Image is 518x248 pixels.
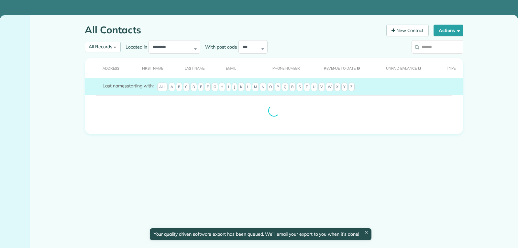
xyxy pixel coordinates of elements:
span: G [212,83,218,92]
span: W [326,83,334,92]
th: Revenue to Date [314,58,376,78]
h1: All Contacts [85,25,381,35]
span: Z [348,83,355,92]
span: N [260,83,266,92]
th: Type [437,58,463,78]
span: F [205,83,211,92]
span: Last names [103,83,127,89]
span: All Records [89,44,112,50]
span: O [267,83,274,92]
span: T [304,83,310,92]
span: B [176,83,182,92]
th: First Name [132,58,174,78]
span: V [318,83,325,92]
a: New Contact [386,25,429,36]
th: Address [85,58,132,78]
span: L [245,83,251,92]
span: R [289,83,296,92]
span: E [198,83,204,92]
th: Unpaid Balance [376,58,436,78]
label: starting with: [103,83,154,89]
th: Email [216,58,262,78]
th: Last Name [175,58,216,78]
span: D [191,83,197,92]
span: A [169,83,175,92]
span: K [238,83,244,92]
label: With post code [200,44,238,50]
span: X [334,83,340,92]
span: Y [341,83,347,92]
label: Located in [121,44,149,50]
span: All [157,83,168,92]
span: I [226,83,231,92]
span: P [275,83,281,92]
div: Your quality driven software export has been queued. We'll email your export to you when it's done! [149,228,371,240]
span: Q [282,83,288,92]
span: C [183,83,190,92]
span: U [311,83,317,92]
span: S [297,83,303,92]
span: J [232,83,237,92]
th: Phone number [262,58,314,78]
span: M [252,83,259,92]
span: H [219,83,225,92]
button: Actions [434,25,463,36]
